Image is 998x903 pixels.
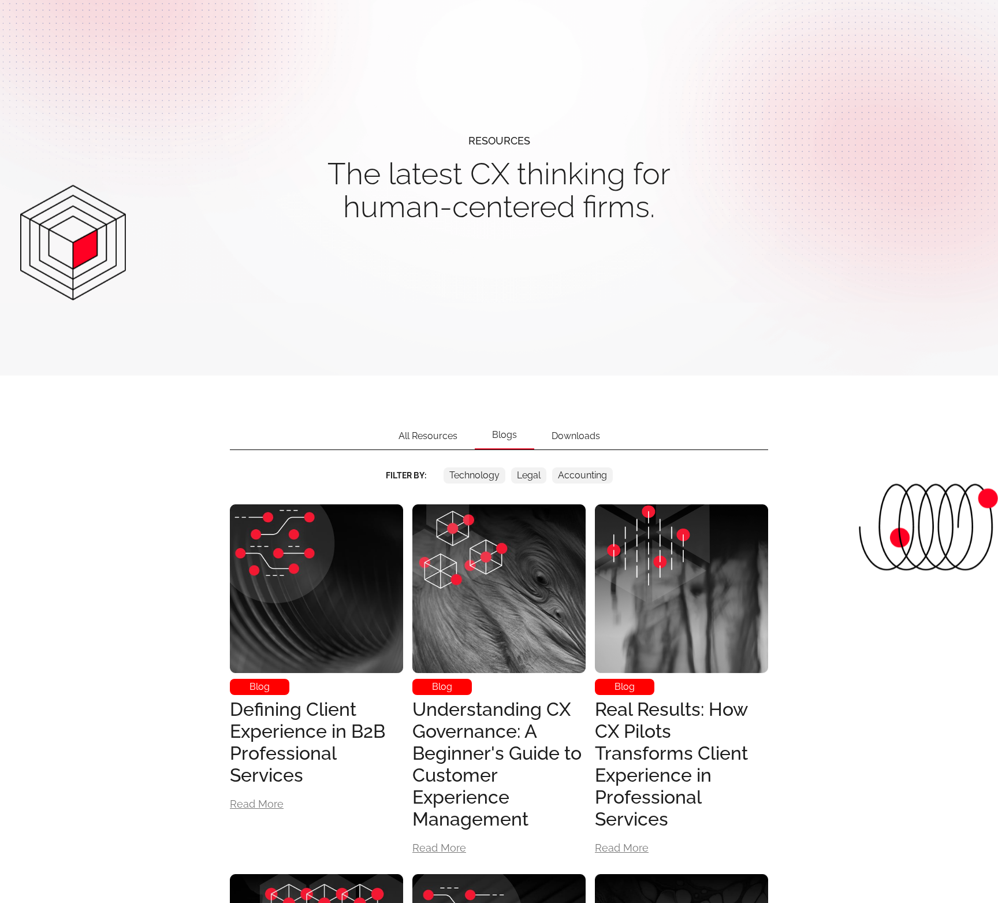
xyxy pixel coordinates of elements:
div: Read More [595,843,649,853]
div: Legal [517,467,541,484]
div: All Resources [381,423,475,449]
div: Understanding CX Governance: A Beginner's Guide to Customer Experience Management [412,698,586,830]
div: resources [468,124,530,157]
div: Accounting [558,467,607,484]
div: Defining Client Experience in B2B Professional Services [230,698,403,786]
div: Downloads [534,423,617,449]
a: BlogUnderstanding CX Governance: A Beginner's Guide to Customer Experience ManagementRead More [412,502,586,863]
div: Blog [595,679,654,695]
div: Real Results: How CX Pilots Transforms Client Experience in Professional Services [595,698,768,830]
div: Blog [230,679,289,695]
div: Blogs [475,422,534,449]
a: BlogDefining Client Experience in B2B Professional ServicesRead More [230,502,403,819]
div: Read More [230,799,284,809]
h1: The latest CX thinking for human-centered firms. [236,157,762,223]
div: Filter By: [386,467,426,484]
div: Read More [412,843,466,853]
a: BlogReal Results: How CX Pilots Transforms Client Experience in Professional ServicesRead More [595,502,768,863]
div: Technology [449,467,500,484]
div: Blog [412,679,472,695]
form: Email Form [230,467,768,484]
